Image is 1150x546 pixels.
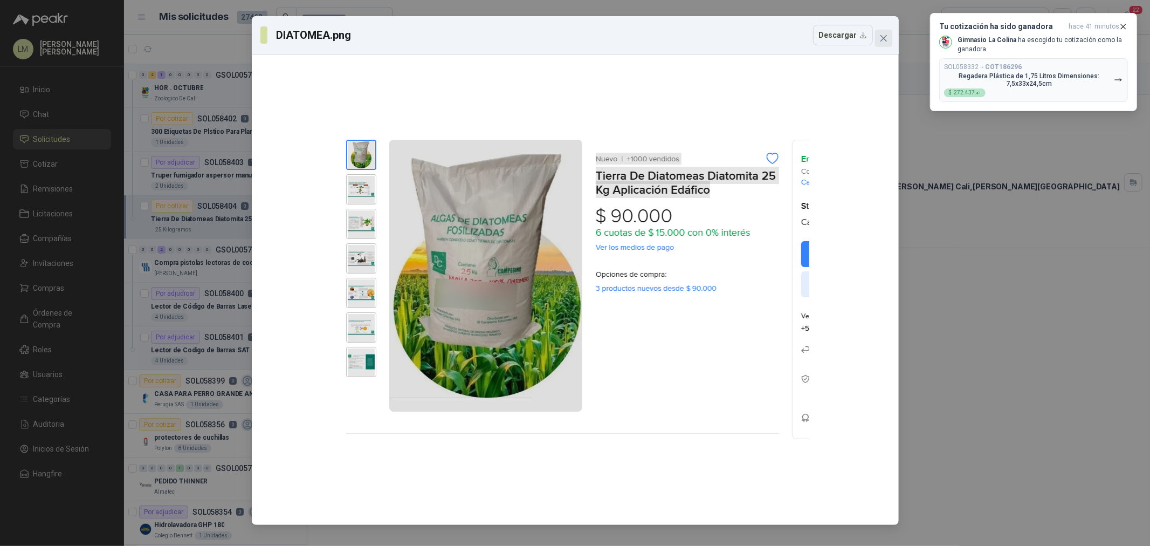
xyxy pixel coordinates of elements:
button: Descargar [813,25,873,45]
h3: DIATOMEA.png [276,27,353,43]
button: Close [875,30,892,47]
b: Gimnasio La Colina [958,36,1016,44]
p: Regadera Plástica de 1,75 Litros Dimensiones: 7,5x33x24,5cm [944,72,1114,87]
b: COT186296 [985,63,1022,71]
div: $ [944,88,986,97]
p: ha escogido tu cotización como la ganadora [958,36,1128,54]
p: SOL058332 → [944,63,1022,71]
button: SOL058332→COT186296Regadera Plástica de 1,75 Litros Dimensiones: 7,5x33x24,5cm$272.437,41 [939,58,1128,102]
span: close [879,34,888,43]
span: 272.437 [954,90,981,95]
span: hace 41 minutos [1069,22,1119,31]
img: Company Logo [940,36,952,48]
button: Tu cotización ha sido ganadorahace 41 minutos Company LogoGimnasio La Colina ha escogido tu cotiz... [930,13,1137,111]
h3: Tu cotización ha sido ganadora [939,22,1064,31]
span: ,41 [975,91,981,95]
